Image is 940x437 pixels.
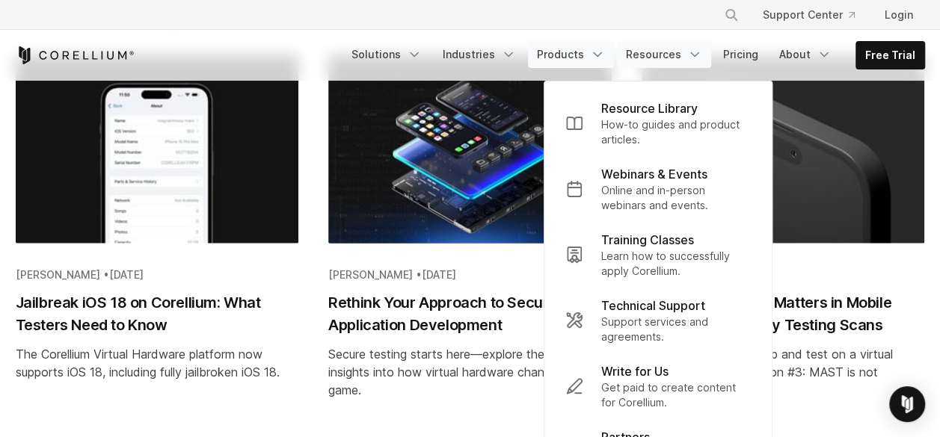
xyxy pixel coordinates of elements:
div: Navigation Menu [342,41,925,69]
a: Industries [434,41,525,68]
div: [PERSON_NAME] • [16,267,299,282]
a: Support Center [751,1,867,28]
p: Online and in-person webinars and events. [601,183,751,213]
img: Rethink Your Approach to Secure Mobile Application Development [328,55,612,252]
img: Jailbreak iOS 18 on Corellium: What Testers Need to Know [16,55,299,244]
a: Write for Us Get paid to create content for Corellium. [553,353,763,419]
a: About [770,41,841,68]
p: Webinars & Events [601,165,707,183]
img: Depth and Breadth Matters in Mobile Application Security Testing Scans [642,55,925,244]
h2: Rethink Your Approach to Secure Mobile Application Development [328,291,612,336]
a: Blog post summary: Jailbreak iOS 18 on Corellium: What Testers Need to Know [1,55,314,417]
a: Blog post summary: Rethink Your Approach to Secure Mobile Application Development [313,55,627,417]
span: [DATE] [109,268,144,281]
div: Open Intercom Messenger [889,386,925,422]
a: Resources [617,41,711,68]
a: Technical Support Support services and agreements. [553,288,763,353]
a: Training Classes Learn how to successfully apply Corellium. [553,222,763,288]
a: Pricing [714,41,767,68]
a: Login [873,1,925,28]
div: [PERSON_NAME] • [642,267,925,282]
p: Learn how to successfully apply Corellium. [601,249,751,279]
p: Technical Support [601,297,705,314]
a: Resource Library How-to guides and product articles. [553,90,763,156]
div: Why you should develop and test on a virtual hardware platform reason #3: MAST is not enough. [642,345,925,399]
p: Support services and agreements. [601,314,751,344]
p: How-to guides and product articles. [601,117,751,147]
span: [DATE] [422,268,456,281]
a: Blog post summary: Depth and Breadth Matters in Mobile Application Security Testing Scans [627,55,940,417]
a: Corellium Home [16,46,135,64]
a: Free Trial [856,42,924,69]
p: Resource Library [601,99,698,117]
button: Search [718,1,745,28]
p: Get paid to create content for Corellium. [601,380,751,410]
h2: Jailbreak iOS 18 on Corellium: What Testers Need to Know [16,291,299,336]
p: Training Classes [601,231,694,249]
div: Navigation Menu [706,1,925,28]
div: Secure testing starts here—explore the first of five insights into how virtual hardware changes t... [328,345,612,399]
a: Webinars & Events Online and in-person webinars and events. [553,156,763,222]
h2: Depth and Breadth Matters in Mobile Application Security Testing Scans [642,291,925,336]
div: [PERSON_NAME] • [328,267,612,282]
div: The Corellium Virtual Hardware platform now supports iOS 18, including fully jailbroken iOS 18. [16,345,299,381]
a: Products [528,41,614,68]
a: Solutions [342,41,431,68]
p: Write for Us [601,362,669,380]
